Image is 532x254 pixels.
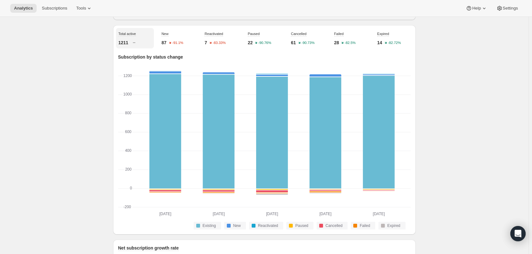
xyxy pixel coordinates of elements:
button: Tools [72,4,96,13]
span: Total active [119,32,136,36]
span: Existing [203,223,216,228]
rect: Paused-3 -2 [309,189,341,190]
rect: Failed-5 -5 [149,192,181,193]
text: 1200 [123,74,132,78]
text: -83.33% [213,41,226,45]
rect: Existing-0 1201 [363,76,395,189]
rect: Expired-6 -9 [256,194,288,195]
button: Cancelled [317,222,348,229]
p: 61 [291,39,296,46]
rect: Cancelled-4 -4 [363,190,395,191]
rect: Existing-0 1219 [149,74,181,189]
text: [DATE] [159,212,171,216]
rect: New-1 24 [309,74,341,77]
span: Cancelled [291,32,306,36]
rect: Paused-3 -7 [256,189,288,190]
rect: Existing-0 1186 [309,77,341,189]
span: Reactivated [258,223,278,228]
g: Aug 03 2025: Existing 1186,New 24,Reactivated 0,Paused -2,Cancelled -9,Failed -10,Expired -3 [298,72,352,207]
button: Failed [351,222,375,229]
span: Expired [377,32,389,36]
rect: Reactivated-2 2 [363,74,395,74]
text: -200 [123,205,131,209]
rect: Expired-6 0 [363,72,395,73]
rect: Cancelled-4 -14 [149,190,181,192]
rect: New-1 18 [203,72,234,74]
rect: Existing-0 1213 [203,75,234,189]
text: [DATE] [266,212,278,216]
rect: Cancelled-4 -19 [256,190,288,193]
span: Paused [248,32,260,36]
rect: Reactivated-2 0 [309,72,341,73]
text: [DATE] [212,212,225,216]
button: New [224,222,246,229]
button: Existing [194,222,221,229]
span: Analytics [14,6,33,11]
text: 600 [125,130,131,134]
span: Settings [503,6,518,11]
button: Help [462,4,491,13]
text: -82.5% [345,41,356,45]
text: -90.76% [258,41,271,45]
rect: Cancelled-4 -9 [309,190,341,192]
p: 1211 [119,39,128,46]
text: 200 [125,167,131,172]
text: 400 [125,148,131,153]
span: New [233,223,241,228]
text: [DATE] [319,212,331,216]
span: Expired [387,223,400,228]
div: Open Intercom Messenger [510,226,526,241]
rect: Failed-5 -7 [203,192,234,194]
g: Aug 10 2025: Existing 1201,New 8,Reactivated 2,Paused -4,Cancelled -4,Failed -1,Expired 0 [352,72,406,207]
rect: New-1 15 [256,75,288,77]
text: [DATE] [373,212,385,216]
rect: Cancelled-4 -15 [203,190,234,192]
span: Reactivated [205,32,223,36]
rect: Paused-3 -4 [149,189,181,190]
rect: New-1 22 [149,71,181,74]
g: Jul 13 2025: Existing 1219,New 22,Reactivated 1,Paused -4,Cancelled -14,Failed -5,Expired 0 [139,71,192,207]
p: Subscription by status change [118,54,411,60]
rect: Reactivated-2 4 [256,74,288,74]
rect: Expired-6 -3 [309,193,341,194]
rect: Failed-5 -1 [363,191,395,192]
rect: Paused-3 -4 [363,189,395,190]
span: Failed [334,32,344,36]
p: 22 [248,39,253,46]
button: Settings [492,4,522,13]
span: Net subscription growth rate [118,245,179,250]
rect: Reactivated-2 0 [203,72,234,73]
button: Subscriptions [38,4,71,13]
rect: New-1 8 [363,74,395,76]
text: -82.72% [388,41,401,45]
g: Jul 20 2025: Existing 1213,New 18,Reactivated 0,Paused -5,Cancelled -15,Failed -7,Expired -2 [192,72,245,207]
span: Cancelled [326,223,342,228]
text: 1000 [123,92,132,96]
p: 87 [162,39,167,46]
rect: Failed-5 -5 [256,193,288,194]
span: Tools [76,6,86,11]
text: 800 [125,111,131,115]
span: Paused [295,223,308,228]
button: Expired [378,222,406,229]
text: -91.1% [172,41,183,45]
button: Reactivated [249,222,283,229]
text: -90.73% [301,41,314,45]
button: Analytics [10,4,37,13]
p: 7 [205,39,207,46]
span: Failed [360,223,370,228]
p: 28 [334,39,339,46]
text: 0 [130,186,132,190]
rect: Existing-0 1191 [256,77,288,189]
rect: Expired-6 0 [149,72,181,73]
g: Jul 27 2025: Existing 1191,New 15,Reactivated 4,Paused -7,Cancelled -19,Failed -5,Expired -9 [245,72,299,207]
span: Subscriptions [42,6,67,11]
p: 14 [377,39,382,46]
span: New [162,32,169,36]
rect: Paused-3 -5 [203,189,234,190]
span: Help [472,6,481,11]
rect: Expired-6 -2 [203,194,234,194]
rect: Failed-5 -10 [309,191,341,193]
button: Paused [286,222,313,229]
